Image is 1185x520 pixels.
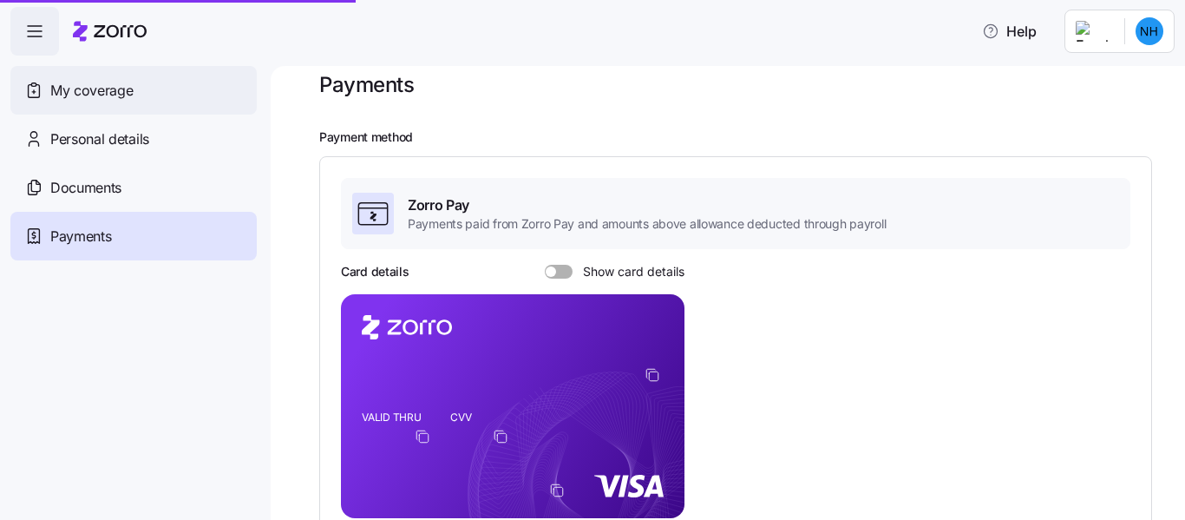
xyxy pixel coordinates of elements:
h3: Card details [341,263,409,280]
span: My coverage [50,80,133,102]
span: Help [982,21,1037,42]
img: ba0425477396cde6fba21af630087b3a [1136,17,1163,45]
span: Payments paid from Zorro Pay and amounts above allowance deducted through payroll [408,215,886,233]
span: Personal details [50,128,149,150]
button: copy-to-clipboard [493,429,508,444]
button: copy-to-clipboard [549,483,565,498]
tspan: VALID THRU [362,411,422,424]
a: Personal details [10,115,257,163]
a: Documents [10,163,257,212]
button: Help [968,14,1051,49]
span: Zorro Pay [408,194,886,216]
span: Show card details [573,265,684,279]
button: copy-to-clipboard [415,429,430,444]
h2: Payment method [319,129,1161,146]
span: Payments [50,226,111,247]
span: Documents [50,177,121,199]
a: Payments [10,212,257,260]
tspan: CVV [450,411,472,424]
img: Employer logo [1076,21,1110,42]
h1: Payments [319,71,414,98]
button: copy-to-clipboard [645,367,660,383]
a: My coverage [10,66,257,115]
